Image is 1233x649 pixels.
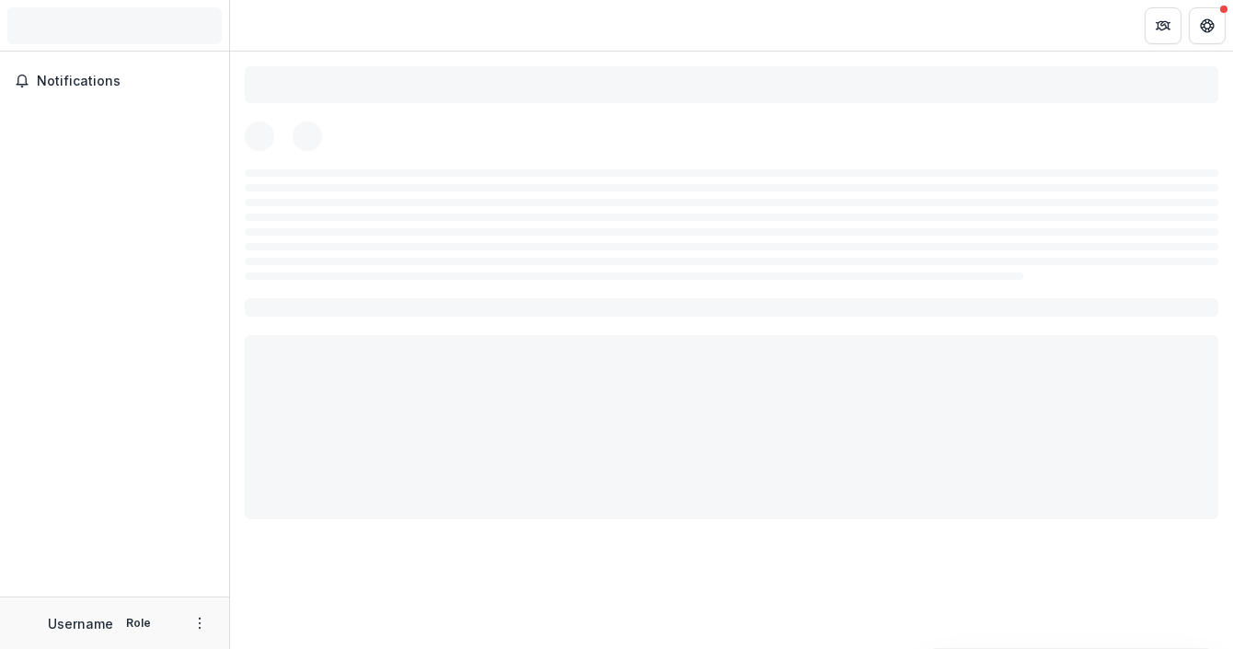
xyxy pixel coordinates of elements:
[1145,7,1181,44] button: Partners
[1189,7,1226,44] button: Get Help
[48,614,113,633] p: Username
[37,74,214,89] span: Notifications
[7,66,222,96] button: Notifications
[121,615,156,632] p: Role
[189,612,211,634] button: More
